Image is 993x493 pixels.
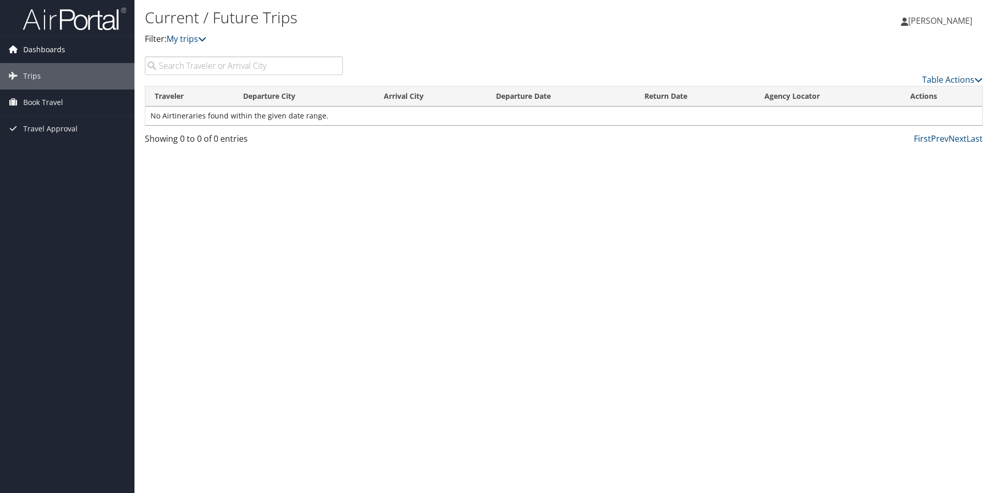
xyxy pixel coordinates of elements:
[23,37,65,63] span: Dashboards
[167,33,206,44] a: My trips
[901,5,983,36] a: [PERSON_NAME]
[949,133,967,144] a: Next
[23,89,63,115] span: Book Travel
[374,86,487,107] th: Arrival City: activate to sort column ascending
[931,133,949,144] a: Prev
[914,133,931,144] a: First
[145,132,343,150] div: Showing 0 to 0 of 0 entries
[234,86,374,107] th: Departure City: activate to sort column ascending
[23,63,41,89] span: Trips
[755,86,901,107] th: Agency Locator: activate to sort column ascending
[145,33,703,46] p: Filter:
[487,86,635,107] th: Departure Date: activate to sort column descending
[145,56,343,75] input: Search Traveler or Arrival City
[23,116,78,142] span: Travel Approval
[908,15,972,26] span: [PERSON_NAME]
[145,86,234,107] th: Traveler: activate to sort column ascending
[967,133,983,144] a: Last
[635,86,755,107] th: Return Date: activate to sort column ascending
[145,107,982,125] td: No Airtineraries found within the given date range.
[901,86,982,107] th: Actions
[922,74,983,85] a: Table Actions
[145,7,703,28] h1: Current / Future Trips
[23,7,126,31] img: airportal-logo.png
